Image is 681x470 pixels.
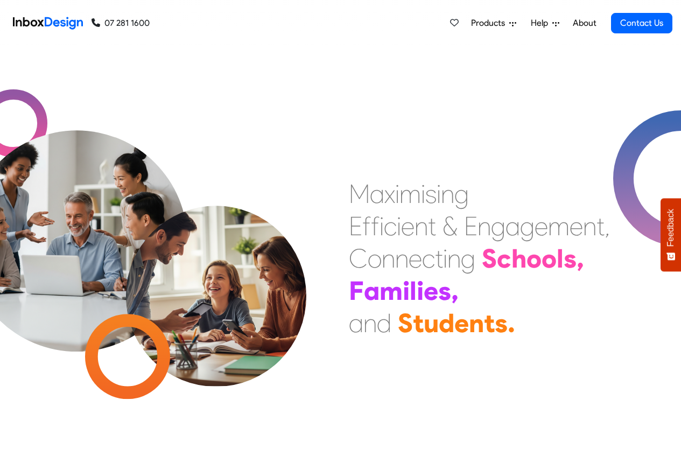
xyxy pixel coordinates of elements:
div: E [464,210,478,242]
div: e [454,307,469,339]
div: c [384,210,397,242]
div: n [583,210,596,242]
div: h [511,242,526,275]
div: M [349,178,370,210]
div: a [349,307,363,339]
div: , [605,210,610,242]
div: x [384,178,395,210]
div: e [535,210,548,242]
div: s [495,307,508,339]
div: e [409,242,422,275]
a: Products [467,12,521,34]
div: f [371,210,380,242]
div: m [399,178,421,210]
div: l [557,242,564,275]
div: l [410,275,417,307]
a: About [570,12,599,34]
div: E [349,210,362,242]
div: i [437,178,441,210]
div: a [364,275,380,307]
div: n [415,210,428,242]
div: g [520,210,535,242]
div: g [491,210,506,242]
div: o [526,242,542,275]
div: c [497,242,511,275]
div: s [438,275,451,307]
a: Contact Us [611,13,672,33]
div: t [428,210,436,242]
div: a [506,210,520,242]
div: . [508,307,515,339]
div: n [478,210,491,242]
div: i [417,275,424,307]
div: t [435,242,443,275]
div: m [548,210,570,242]
div: n [382,242,395,275]
div: g [454,178,469,210]
div: n [395,242,409,275]
div: S [398,307,413,339]
div: t [484,307,495,339]
div: , [451,275,459,307]
div: i [397,210,401,242]
div: n [447,242,461,275]
span: Products [471,17,509,30]
div: m [380,275,403,307]
div: f [362,210,371,242]
div: a [370,178,384,210]
a: 07 281 1600 [92,17,150,30]
div: o [542,242,557,275]
div: s [564,242,577,275]
div: e [424,275,438,307]
div: d [377,307,391,339]
div: i [395,178,399,210]
div: S [482,242,497,275]
div: g [461,242,475,275]
div: i [443,242,447,275]
div: F [349,275,364,307]
div: s [425,178,437,210]
span: Help [531,17,552,30]
div: t [413,307,424,339]
div: Maximising Efficient & Engagement, Connecting Schools, Families, and Students. [349,178,610,339]
div: n [441,178,454,210]
div: o [368,242,382,275]
div: & [443,210,458,242]
div: t [596,210,605,242]
div: d [439,307,454,339]
div: c [422,242,435,275]
div: i [421,178,425,210]
span: Feedback [666,209,676,247]
div: e [570,210,583,242]
div: u [424,307,439,339]
div: C [349,242,368,275]
button: Feedback - Show survey [661,198,681,271]
div: n [469,307,484,339]
div: e [401,210,415,242]
div: i [380,210,384,242]
div: n [363,307,377,339]
div: i [403,275,410,307]
a: Help [526,12,564,34]
img: parents_with_child.png [103,161,329,387]
div: , [577,242,584,275]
